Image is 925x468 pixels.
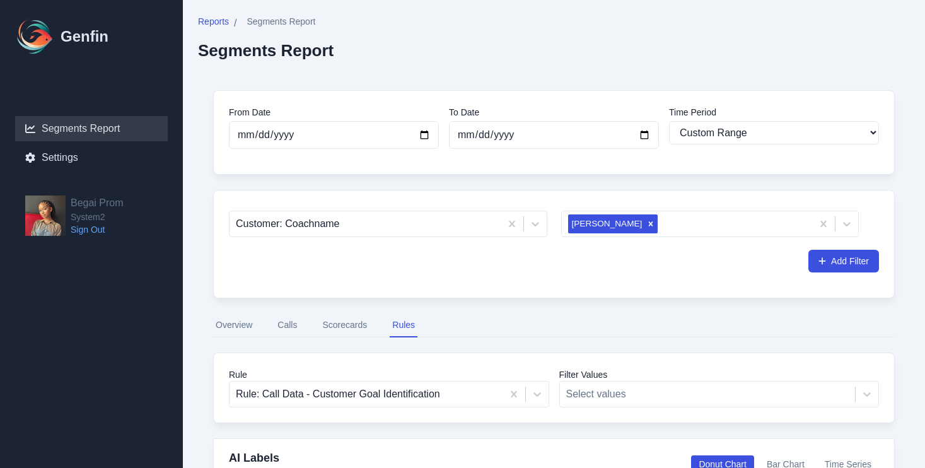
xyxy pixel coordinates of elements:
label: Rule [229,368,549,381]
label: Time Period [669,106,879,119]
label: Filter Values [559,368,880,381]
a: Segments Report [15,116,168,141]
button: Add Filter [808,250,879,272]
a: Reports [198,15,229,31]
a: Sign Out [71,223,124,236]
h4: AI Labels [229,449,336,467]
div: [PERSON_NAME] [568,214,644,233]
span: / [234,16,236,31]
img: Logo [15,16,55,57]
h1: Genfin [61,26,108,47]
h2: Begai Prom [71,196,124,211]
label: From Date [229,106,439,119]
a: Settings [15,145,168,170]
button: Calls [275,313,300,337]
button: Rules [390,313,417,337]
button: Scorecards [320,313,369,337]
button: Overview [213,313,255,337]
div: Remove Taliyah Dozier [644,214,658,233]
img: Begai Prom [25,196,66,236]
label: To Date [449,106,659,119]
span: Reports [198,15,229,28]
h2: Segments Report [198,41,334,60]
span: Segments Report [247,15,315,28]
span: System2 [71,211,124,223]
